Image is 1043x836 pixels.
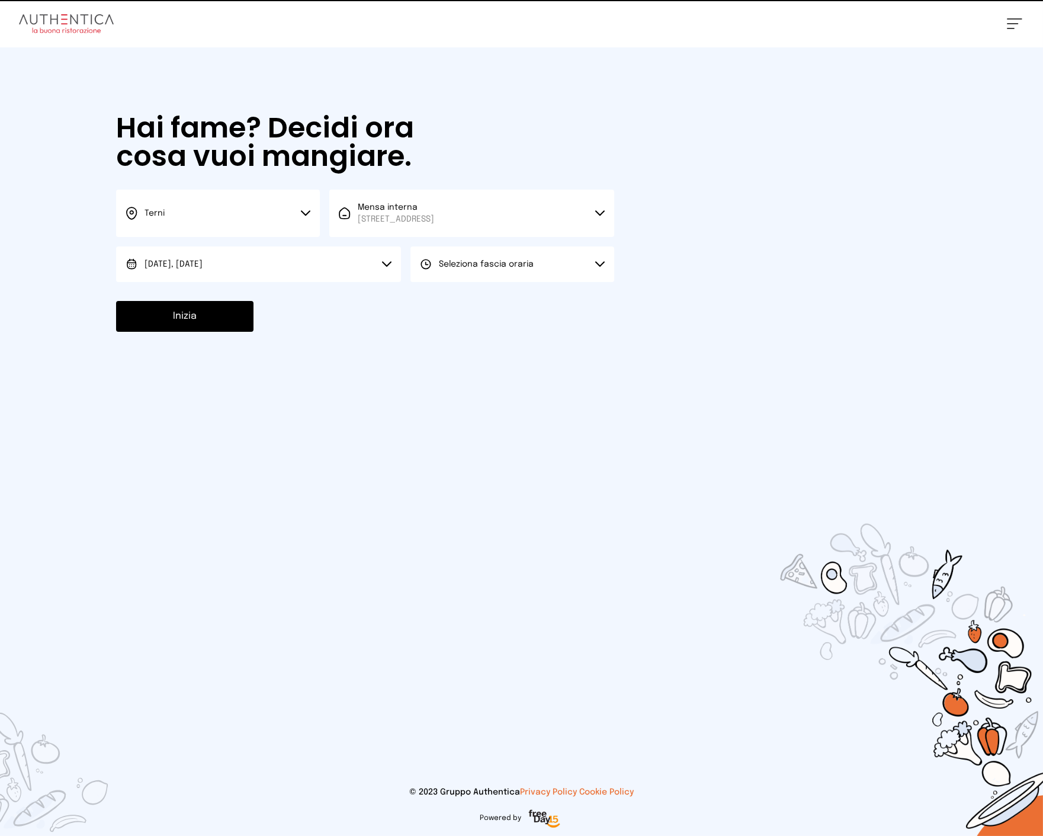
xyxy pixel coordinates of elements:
span: Seleziona fascia oraria [439,260,534,268]
span: [STREET_ADDRESS] [358,213,434,225]
button: Seleziona fascia oraria [410,246,614,282]
img: sticker-selezione-mensa.70a28f7.png [711,456,1043,836]
button: [DATE], [DATE] [116,246,401,282]
a: Cookie Policy [579,788,634,796]
span: [DATE], [DATE] [145,260,203,268]
button: Terni [116,190,320,237]
a: Privacy Policy [520,788,577,796]
span: Terni [145,209,165,217]
span: Mensa interna [358,201,434,225]
button: Mensa interna[STREET_ADDRESS] [329,190,614,237]
button: Inizia [116,301,253,332]
span: Powered by [480,813,521,823]
img: logo.8f33a47.png [19,14,114,33]
img: logo-freeday.3e08031.png [526,808,563,831]
h1: Hai fame? Decidi ora cosa vuoi mangiare. [116,114,489,171]
p: © 2023 Gruppo Authentica [19,786,1024,798]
